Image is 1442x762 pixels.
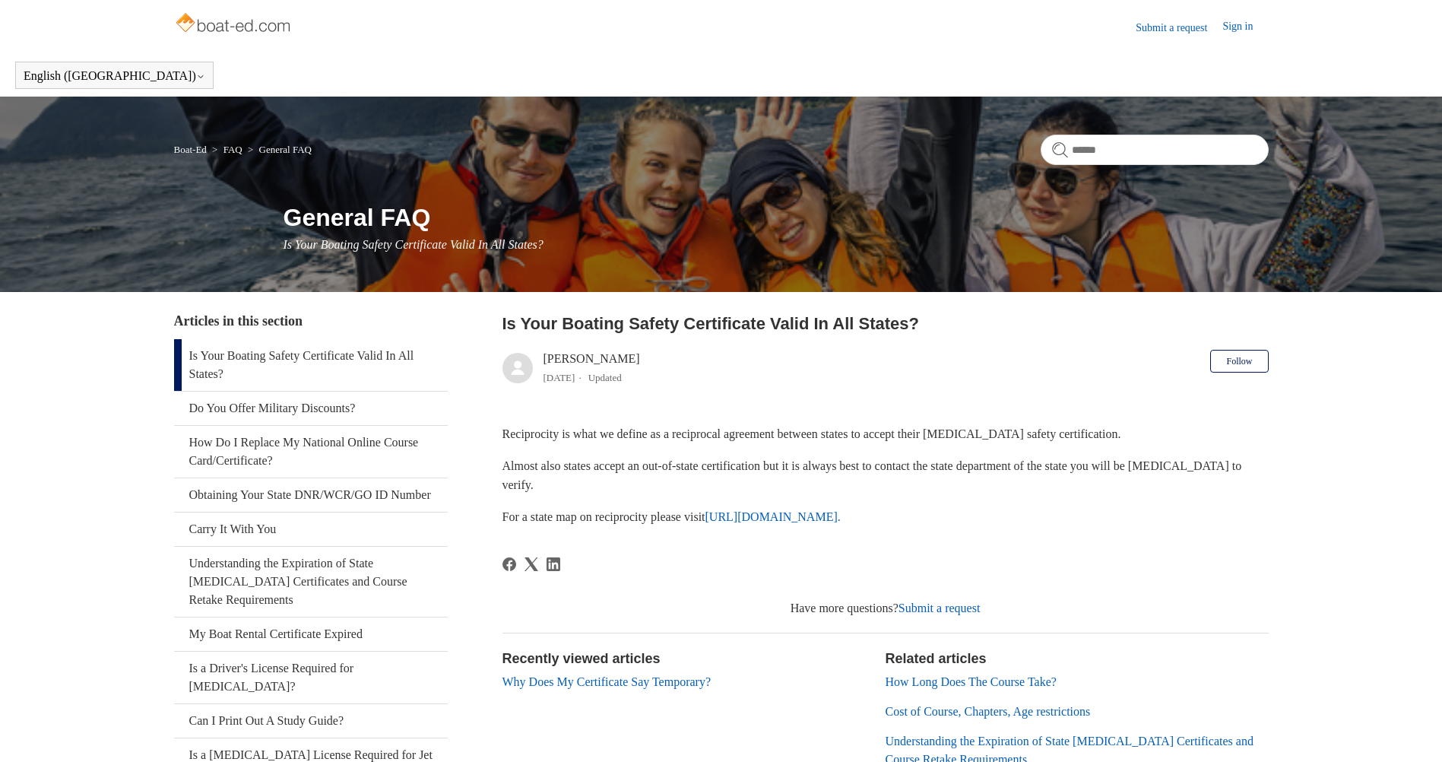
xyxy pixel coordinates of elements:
[284,238,544,251] span: Is Your Boating Safety Certificate Valid In All States?
[174,9,295,40] img: Boat-Ed Help Center home page
[174,618,448,651] a: My Boat Rental Certificate Expired
[886,649,1269,669] h2: Related articles
[223,144,242,155] a: FAQ
[898,602,981,614] a: Submit a request
[245,144,312,155] li: General FAQ
[1136,20,1222,36] a: Submit a request
[1222,18,1268,37] a: Sign in
[502,557,516,571] a: Facebook
[588,372,622,383] li: Updated
[544,372,575,383] time: 03/01/2024, 16:48
[502,557,516,571] svg: Share this page on Facebook
[886,675,1057,688] a: How Long Does The Course Take?
[174,339,448,391] a: Is Your Boating Safety Certificate Valid In All States?
[174,704,448,738] a: Can I Print Out A Study Guide?
[1210,350,1268,373] button: Follow Article
[502,599,1269,618] div: Have more questions?
[284,199,1269,236] h1: General FAQ
[525,557,538,571] svg: Share this page on X Corp
[174,313,303,329] span: Articles in this section
[174,513,448,546] a: Carry It With You
[502,507,1269,527] p: For a state map on reciprocity please visit
[174,392,448,425] a: Do You Offer Military Discounts?
[544,350,640,386] div: [PERSON_NAME]
[1041,135,1269,165] input: Search
[502,675,711,688] a: Why Does My Certificate Say Temporary?
[502,424,1269,444] p: Reciprocity is what we define as a reciprocal agreement between states to accept their [MEDICAL_D...
[547,557,560,571] svg: Share this page on LinkedIn
[174,652,448,703] a: Is a Driver's License Required for [MEDICAL_DATA]?
[502,311,1269,336] h2: Is Your Boating Safety Certificate Valid In All States?
[705,510,841,523] a: [URL][DOMAIN_NAME].
[547,557,560,571] a: LinkedIn
[24,69,205,83] button: English ([GEOGRAPHIC_DATA])
[525,557,538,571] a: X Corp
[174,547,448,617] a: Understanding the Expiration of State [MEDICAL_DATA] Certificates and Course Retake Requirements
[174,426,448,478] a: How Do I Replace My National Online Course Card/Certificate?
[259,144,312,155] a: General FAQ
[502,456,1269,495] p: Almost also states accept an out-of-state certification but it is always best to contact the stat...
[209,144,245,155] li: FAQ
[886,705,1091,718] a: Cost of Course, Chapters, Age restrictions
[174,478,448,512] a: Obtaining Your State DNR/WCR/GO ID Number
[174,144,207,155] a: Boat-Ed
[174,144,210,155] li: Boat-Ed
[502,649,870,669] h2: Recently viewed articles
